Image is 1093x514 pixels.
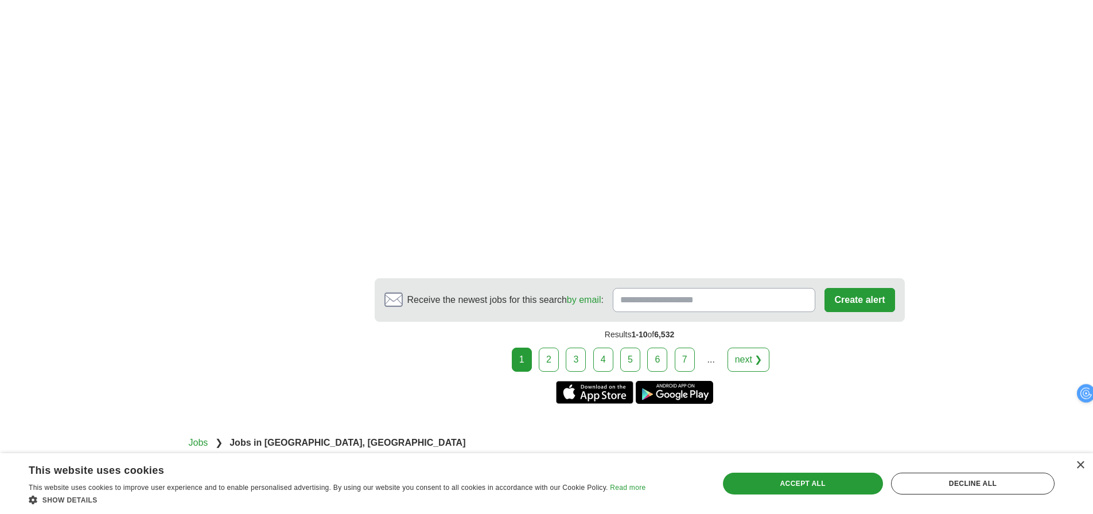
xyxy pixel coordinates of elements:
[723,473,883,494] div: Accept all
[699,348,722,371] div: ...
[556,381,633,404] a: Get the iPhone app
[824,288,894,312] button: Create alert
[593,348,613,372] a: 4
[647,348,667,372] a: 6
[654,330,674,339] span: 6,532
[891,473,1055,494] div: Decline all
[29,494,645,505] div: Show details
[215,438,223,447] span: ❯
[566,348,586,372] a: 3
[29,484,608,492] span: This website uses cookies to improve user experience and to enable personalised advertising. By u...
[29,460,617,477] div: This website uses cookies
[407,293,604,307] span: Receive the newest jobs for this search :
[1076,461,1084,470] div: Close
[636,381,713,404] a: Get the Android app
[610,484,645,492] a: Read more, opens a new window
[620,348,640,372] a: 5
[728,348,770,372] a: next ❯
[189,438,208,447] a: Jobs
[375,322,905,348] div: Results of
[631,330,647,339] span: 1-10
[675,348,695,372] a: 7
[567,295,601,305] a: by email
[42,496,98,504] span: Show details
[512,348,532,372] div: 1
[230,438,465,447] strong: Jobs in [GEOGRAPHIC_DATA], [GEOGRAPHIC_DATA]
[539,348,559,372] a: 2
